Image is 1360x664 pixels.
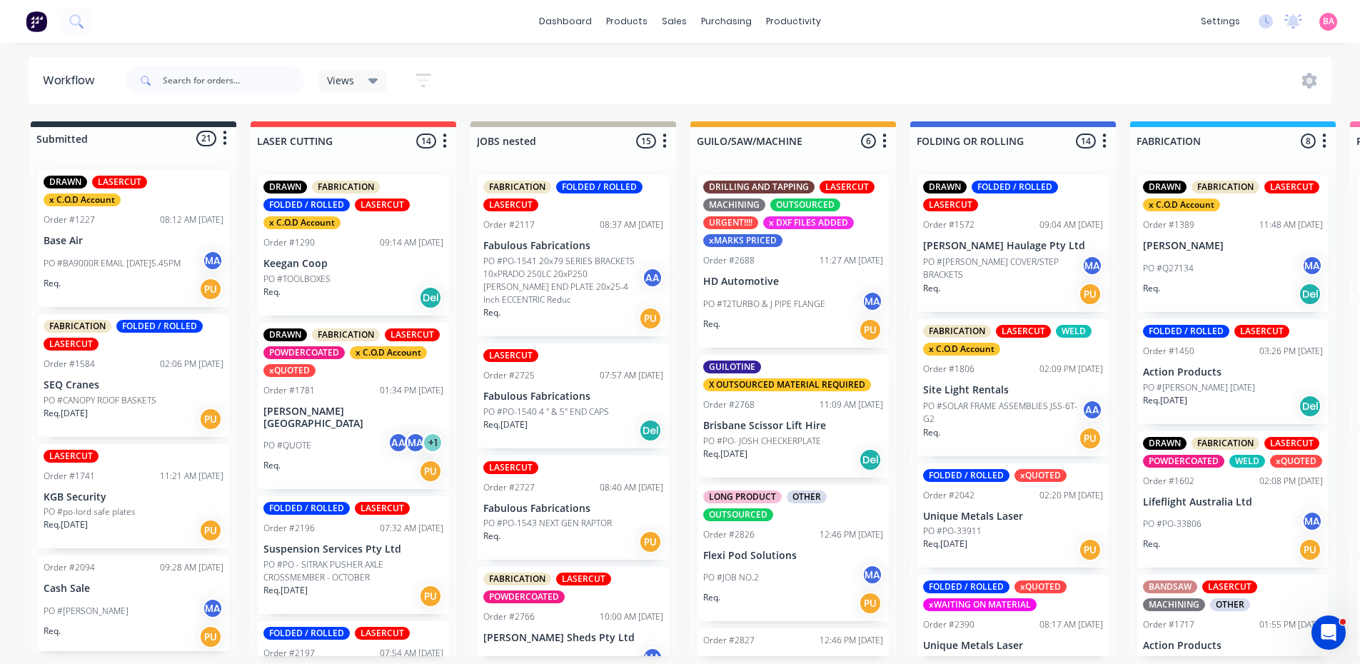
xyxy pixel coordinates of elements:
div: FOLDED / ROLLEDLASERCUTOrder #145003:26 PM [DATE]Action ProductsPO #[PERSON_NAME] [DATE]Req.[DATE... [1137,319,1329,424]
span: BA [1323,15,1334,28]
div: PU [419,460,442,483]
div: AA [388,432,409,453]
div: Order #1781 [263,384,315,397]
div: Del [1299,395,1321,418]
p: Req. [923,426,940,439]
p: Flexi Pod Solutions [703,550,883,562]
div: DRILLING AND TAPPINGLASERCUTMACHININGOUTSOURCEDURGENT!!!!x DXF FILES ADDEDxMARKS PRICEDOrder #268... [697,175,889,348]
div: POWDERCOATED [1143,455,1224,468]
div: POWDERCOATED [263,346,345,359]
div: xWAITING ON MATERIAL [923,598,1037,611]
div: 02:20 PM [DATE] [1039,489,1103,502]
div: 11:48 AM [DATE] [1259,218,1323,231]
div: xQUOTED [1014,580,1067,593]
div: LASERCUT [1264,437,1319,450]
div: MACHINING [1143,598,1205,611]
p: [PERSON_NAME] Sheds Pty Ltd [483,632,663,644]
div: FABRICATION [312,328,380,341]
div: FABRICATIONLASERCUTWELDx C.O.D AccountOrder #180602:09 PM [DATE]Site Light RentalsPO #SOLAR FRAME... [917,319,1109,456]
div: LASERCUT [1202,580,1257,593]
div: FABRICATION [1192,181,1259,193]
div: 08:37 AM [DATE] [600,218,663,231]
div: 09:28 AM [DATE] [160,561,223,574]
div: GUILOTINE [703,361,761,373]
div: FOLDED / ROLLED [263,502,350,515]
p: SEQ Cranes [44,379,223,391]
div: Order #1717 [1143,618,1194,631]
div: PU [1079,538,1102,561]
div: 08:40 AM [DATE] [600,481,663,494]
p: PO #QUOTE [263,439,311,452]
div: MA [405,432,426,453]
p: PO #CANOPY ROOF BASKETS [44,394,156,407]
div: Order #1290 [263,236,315,249]
div: MA [202,250,223,271]
div: MA [1301,510,1323,532]
p: Fabulous Fabrications [483,391,663,403]
p: PO #PO- JOSH CHECKERPLATE [703,435,821,448]
div: PU [1079,283,1102,306]
p: Suspension Services Pty Ltd [263,543,443,555]
div: LASERCUT [483,461,538,474]
div: xQUOTED [263,364,316,377]
p: Cash Sale [44,583,223,595]
div: FABRICATION [1192,437,1259,450]
p: Req. [44,625,61,638]
p: PO #PO-1541 20x79 SERIES BRACKETS 10xPRADO 250LC 20xP250 [PERSON_NAME] END PLATE 20x25-4 Inch ECC... [483,255,642,306]
div: OUTSOURCED [770,198,840,211]
div: Del [859,448,882,471]
div: MA [862,564,883,585]
div: 12:46 PM [DATE] [820,528,883,541]
p: Req. [DATE] [44,518,88,531]
div: Del [639,419,662,442]
p: HD Automotive [703,276,883,288]
div: PU [199,278,222,301]
p: Unique Metals Laser [923,640,1103,652]
p: Req. [703,318,720,331]
p: PO #po-lord safe plates [44,505,136,518]
div: PU [419,585,442,608]
div: DRAWN [1143,437,1187,450]
p: Fabulous Fabrications [483,240,663,252]
div: 08:12 AM [DATE] [160,213,223,226]
p: PO #PO-1540 4 " & 5" END CAPS [483,406,609,418]
p: Unique Metals Laser [923,510,1103,523]
div: MACHINING [703,198,765,211]
div: 07:32 AM [DATE] [380,522,443,535]
div: FOLDED / ROLLED [972,181,1058,193]
div: LASERCUT [44,450,99,463]
div: 01:34 PM [DATE] [380,384,443,397]
div: DRAWNFABRICATIONLASERCUTPOWDERCOATEDWELDxQUOTEDOrder #160202:08 PM [DATE]Lifeflight Australia Ltd... [1137,431,1329,568]
p: PO #PO-33911 [923,525,982,538]
div: Order #1602 [1143,475,1194,488]
div: LASERCUT [1234,325,1289,338]
div: LASERCUTOrder #174111:21 AM [DATE]KGB SecurityPO #po-lord safe platesReq.[DATE]PU [38,444,229,549]
div: LASERCUT [923,198,978,211]
div: x DXF FILES ADDED [763,216,854,229]
p: Action Products [1143,640,1323,652]
div: Order #1806 [923,363,974,376]
div: MA [862,291,883,312]
div: sales [655,11,694,32]
div: DRILLING AND TAPPING [703,181,815,193]
p: [PERSON_NAME] [1143,240,1323,252]
div: productivity [759,11,828,32]
div: Order #2197 [263,647,315,660]
p: Req. [DATE] [263,584,308,597]
div: DRAWN [44,176,87,188]
p: PO #[PERSON_NAME] COVER/STEP BRACKETS [923,256,1082,281]
p: Req. [DATE] [483,418,528,431]
div: DRAWNLASERCUTx C.O.D AccountOrder #122708:12 AM [DATE]Base AirPO #BA9000R EMAIL [DATE]5.45PMMAReq.PU [38,170,229,307]
div: FOLDED / ROLLED [263,627,350,640]
p: PO #TOOLBOXES [263,273,331,286]
div: DRAWN [923,181,967,193]
div: Order #2768 [703,398,755,411]
div: 10:00 AM [DATE] [600,610,663,623]
div: FABRICATIONFOLDED / ROLLEDLASERCUTOrder #211708:37 AM [DATE]Fabulous FabricationsPO #PO-1541 20x7... [478,175,669,336]
p: Req. [DATE] [923,538,967,550]
img: Factory [26,11,47,32]
a: dashboard [532,11,599,32]
p: PO #PO-1543 NEXT GEN RAPTOR [483,517,612,530]
div: 11:27 AM [DATE] [820,254,883,267]
div: FOLDED / ROLLEDLASERCUTOrder #219607:32 AM [DATE]Suspension Services Pty LtdPO #PO - SITRAK PUSHE... [258,496,449,614]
